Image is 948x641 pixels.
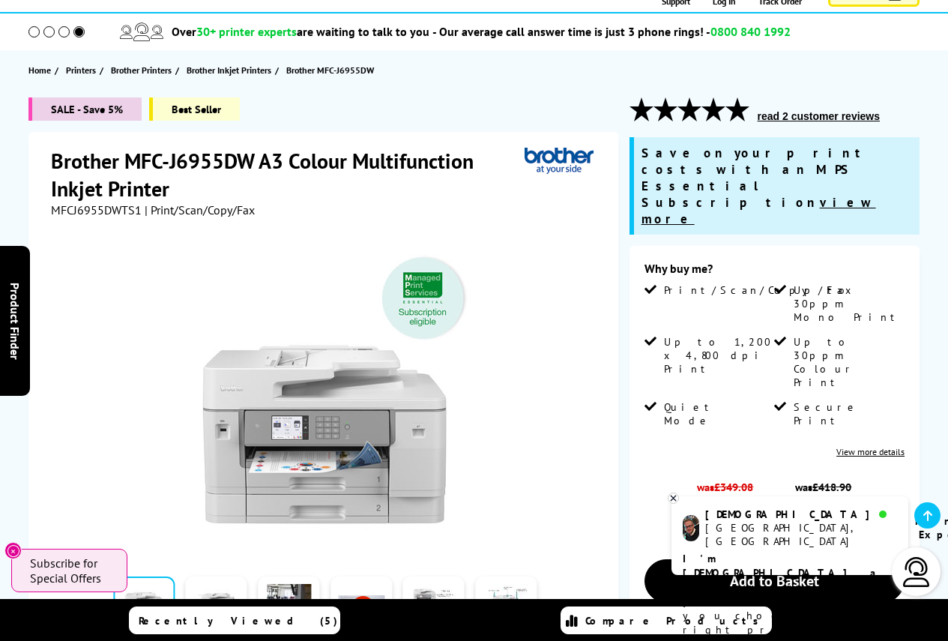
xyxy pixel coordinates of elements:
[286,62,378,78] a: Brother MFC-J6955DW
[4,542,22,559] button: Close
[788,472,860,494] span: was
[51,202,142,217] span: MFCJ6955DWTS1
[525,147,594,175] img: Brother
[187,62,271,78] span: Brother Inkjet Printers
[178,247,472,541] img: Brother MFC-J6955DW
[689,472,761,494] span: was
[644,559,905,603] a: Add to Basket
[705,521,896,548] div: [GEOGRAPHIC_DATA], [GEOGRAPHIC_DATA]
[664,400,772,427] span: Quiet Mode
[641,194,876,227] u: view more
[66,62,100,78] a: Printers
[794,283,902,324] span: Up to 30ppm Mono Print
[28,97,142,121] span: SALE - Save 5%
[710,24,791,39] span: 0800 840 1992
[111,62,172,78] span: Brother Printers
[111,62,175,78] a: Brother Printers
[187,62,275,78] a: Brother Inkjet Printers
[644,261,905,283] div: Why buy me?
[683,552,897,637] p: of 19 years! I can help you choose the right product
[30,556,112,586] span: Subscribe for Special Offers
[585,614,767,628] span: Compare Products
[66,62,96,78] span: Printers
[145,202,255,217] span: | Print/Scan/Copy/Fax
[149,97,240,121] span: Best Seller
[836,446,905,457] a: View more details
[664,283,857,297] span: Print/Scan/Copy/Fax
[196,24,297,39] span: 30+ printer experts
[714,480,753,494] strike: £349.08
[683,515,699,541] img: chris-livechat.png
[7,282,22,359] span: Product Finder
[705,508,896,521] div: [DEMOGRAPHIC_DATA]
[28,62,51,78] span: Home
[561,607,772,634] a: Compare Products
[664,335,772,376] span: Up to 1,200 x 4,800 dpi Print
[51,147,525,202] h1: Brother MFC-J6955DW A3 Colour Multifunction Inkjet Printer
[683,552,881,594] b: I'm [DEMOGRAPHIC_DATA], a printer expert
[641,145,876,227] span: Save on your print costs with an MPS Essential Subscription
[172,24,429,39] span: Over are waiting to talk to you
[812,480,851,494] strike: £418.90
[28,62,55,78] a: Home
[794,400,902,427] span: Secure Print
[794,335,902,389] span: Up to 30ppm Colour Print
[432,24,791,39] span: - Our average call answer time is just 3 phone rings! -
[902,557,932,587] img: user-headset-light.svg
[286,62,374,78] span: Brother MFC-J6955DW
[129,607,340,634] a: Recently Viewed (5)
[753,109,884,123] button: read 2 customer reviews
[139,614,338,628] span: Recently Viewed (5)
